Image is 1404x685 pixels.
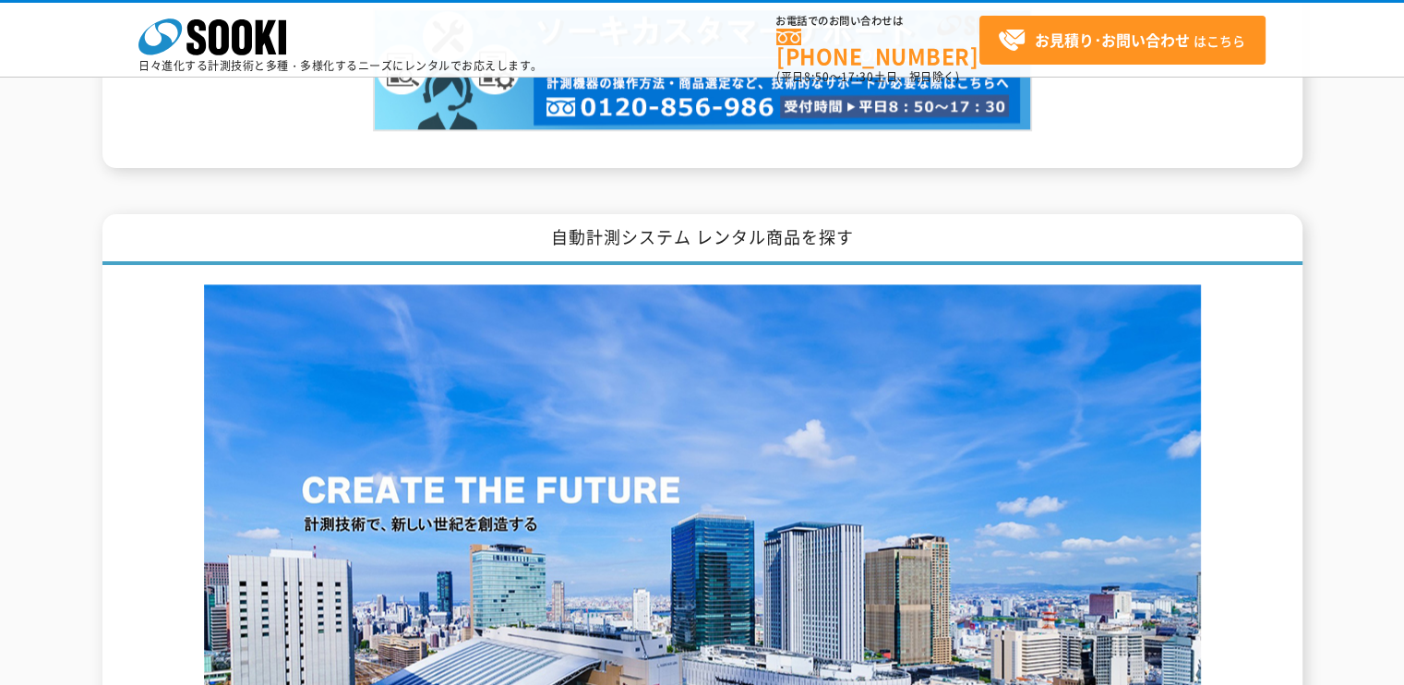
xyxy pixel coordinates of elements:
[804,68,830,85] span: 8:50
[138,60,543,71] p: 日々進化する計測技術と多種・多様化するニーズにレンタルでお応えします。
[979,16,1266,65] a: お見積り･お問い合わせはこちら
[102,214,1302,265] h1: 自動計測システム レンタル商品を探す
[1035,29,1190,51] strong: お見積り･お問い合わせ
[776,16,979,27] span: お電話でのお問い合わせは
[998,27,1245,54] span: はこちら
[776,29,979,66] a: [PHONE_NUMBER]
[841,68,874,85] span: 17:30
[776,68,959,85] span: (平日 ～ 土日、祝日除く)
